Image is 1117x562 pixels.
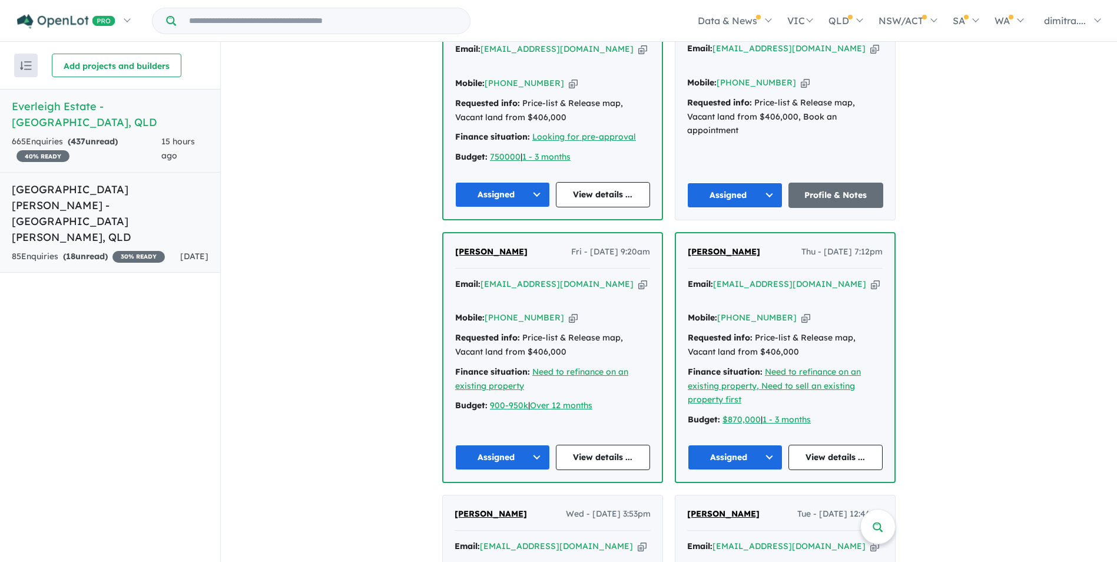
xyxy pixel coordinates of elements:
[530,400,592,411] a: Over 12 months
[688,331,883,359] div: Price-list & Release map, Vacant land from $406,000
[688,246,760,257] span: [PERSON_NAME]
[571,245,650,259] span: Fri - [DATE] 9:20am
[71,136,85,147] span: 437
[687,507,760,521] a: [PERSON_NAME]
[801,245,883,259] span: Thu - [DATE] 7:12pm
[455,541,480,551] strong: Email:
[688,245,760,259] a: [PERSON_NAME]
[688,414,720,425] strong: Budget:
[455,312,485,323] strong: Mobile:
[480,279,634,289] a: [EMAIL_ADDRESS][DOMAIN_NAME]
[161,136,195,161] span: 15 hours ago
[688,366,861,405] a: Need to refinance on an existing property, Need to sell an existing property first
[522,151,571,162] a: 1 - 3 months
[687,541,712,551] strong: Email:
[556,445,651,470] a: View details ...
[712,541,866,551] a: [EMAIL_ADDRESS][DOMAIN_NAME]
[455,400,488,411] strong: Budget:
[788,183,884,208] a: Profile & Notes
[455,366,628,391] a: Need to refinance on an existing property
[66,251,75,262] span: 18
[722,414,761,425] a: $870,000
[178,8,468,34] input: Try estate name, suburb, builder or developer
[788,445,883,470] a: View details ...
[532,131,636,142] a: Looking for pre-approval
[687,183,783,208] button: Assigned
[455,97,650,125] div: Price-list & Release map, Vacant land from $406,000
[455,78,485,88] strong: Mobile:
[687,97,752,108] strong: Requested info:
[12,181,208,245] h5: [GEOGRAPHIC_DATA][PERSON_NAME] - [GEOGRAPHIC_DATA][PERSON_NAME] , QLD
[455,331,650,359] div: Price-list & Release map, Vacant land from $406,000
[455,131,530,142] strong: Finance situation:
[17,14,115,29] img: Openlot PRO Logo White
[712,43,866,54] a: [EMAIL_ADDRESS][DOMAIN_NAME]
[68,136,118,147] strong: ( unread)
[485,78,564,88] a: [PHONE_NUMBER]
[801,312,810,324] button: Copy
[717,77,796,88] a: [PHONE_NUMBER]
[12,250,165,264] div: 85 Enquir ies
[455,246,528,257] span: [PERSON_NAME]
[20,61,32,70] img: sort.svg
[717,312,797,323] a: [PHONE_NUMBER]
[763,414,811,425] a: 1 - 3 months
[871,278,880,290] button: Copy
[688,445,783,470] button: Assigned
[687,508,760,519] span: [PERSON_NAME]
[688,279,713,289] strong: Email:
[12,135,161,163] div: 665 Enquir ies
[490,151,521,162] a: 750000
[455,366,530,377] strong: Finance situation:
[566,507,651,521] span: Wed - [DATE] 3:53pm
[688,332,753,343] strong: Requested info:
[687,43,712,54] strong: Email:
[455,399,650,413] div: |
[490,400,528,411] a: 900-950k
[455,332,520,343] strong: Requested info:
[180,251,208,262] span: [DATE]
[455,279,480,289] strong: Email:
[870,42,879,55] button: Copy
[485,312,564,323] a: [PHONE_NUMBER]
[687,96,883,138] div: Price-list & Release map, Vacant land from $406,000, Book an appointment
[455,507,527,521] a: [PERSON_NAME]
[63,251,108,262] strong: ( unread)
[797,507,883,521] span: Tue - [DATE] 12:46pm
[16,150,69,162] span: 40 % READY
[455,150,650,164] div: |
[455,445,550,470] button: Assigned
[688,312,717,323] strong: Mobile:
[480,44,634,54] a: [EMAIL_ADDRESS][DOMAIN_NAME]
[455,98,520,108] strong: Requested info:
[713,279,866,289] a: [EMAIL_ADDRESS][DOMAIN_NAME]
[12,98,208,130] h5: Everleigh Estate - [GEOGRAPHIC_DATA] , QLD
[455,151,488,162] strong: Budget:
[801,77,810,89] button: Copy
[638,43,647,55] button: Copy
[638,540,647,553] button: Copy
[569,312,578,324] button: Copy
[870,540,879,553] button: Copy
[455,44,480,54] strong: Email:
[455,182,550,207] button: Assigned
[1044,15,1086,27] span: dimitra....
[688,366,763,377] strong: Finance situation:
[688,413,883,427] div: |
[112,251,165,263] span: 30 % READY
[52,54,181,77] button: Add projects and builders
[480,541,633,551] a: [EMAIL_ADDRESS][DOMAIN_NAME]
[455,245,528,259] a: [PERSON_NAME]
[455,508,527,519] span: [PERSON_NAME]
[687,77,717,88] strong: Mobile:
[638,278,647,290] button: Copy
